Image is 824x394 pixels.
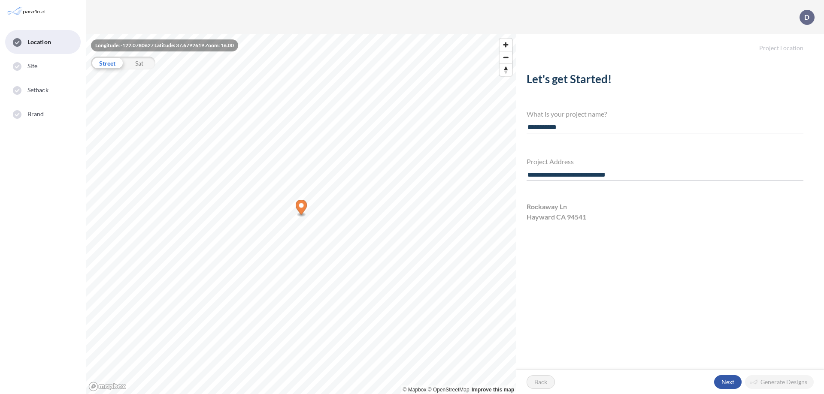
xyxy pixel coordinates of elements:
[428,387,470,393] a: OpenStreetMap
[500,63,512,76] button: Reset bearing to north
[86,34,516,394] canvas: Map
[27,110,44,118] span: Brand
[91,57,123,69] div: Street
[91,39,238,51] div: Longitude: -122.0780627 Latitude: 37.6792619 Zoom: 16.00
[472,387,514,393] a: Improve this map
[500,39,512,51] button: Zoom in
[500,51,512,63] button: Zoom out
[527,212,586,222] span: Hayward CA 94541
[88,382,126,391] a: Mapbox homepage
[516,34,824,52] h5: Project Location
[123,57,155,69] div: Sat
[527,110,803,118] h4: What is your project name?
[403,387,427,393] a: Mapbox
[6,3,48,19] img: Parafin
[27,86,48,94] span: Setback
[527,72,803,89] h2: Let's get Started!
[714,375,742,389] button: Next
[296,200,307,217] div: Map marker
[27,38,51,46] span: Location
[27,62,37,70] span: Site
[804,13,809,21] p: D
[527,157,803,165] h4: Project Address
[527,202,567,212] span: Rockaway Ln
